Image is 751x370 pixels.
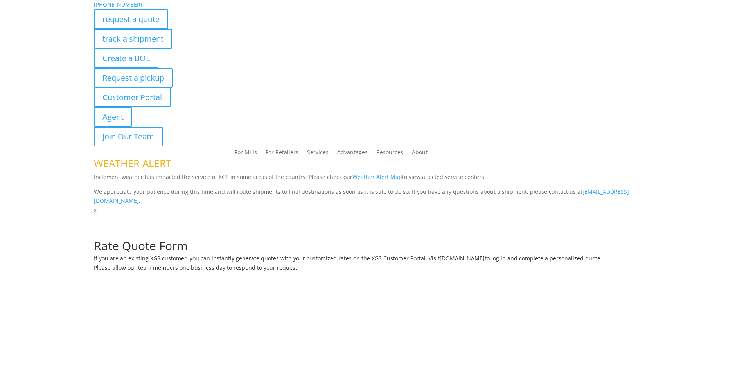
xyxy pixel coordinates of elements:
[94,88,171,107] a: Customer Portal
[352,173,402,180] a: Weather Alert Map
[94,231,657,240] p: Complete the form below for a customized quote based on your shipping needs.
[94,240,657,256] h1: Rate Quote Form
[94,156,171,170] span: WEATHER ALERT
[94,9,168,29] a: request a quote
[94,265,657,274] h6: Please allow our team members one business day to respond to your request.
[94,172,657,187] p: Inclement weather has impacted the service of XGS in some areas of the country. Please check our ...
[94,254,440,262] span: If you are an existing XGS customer, you can instantly generate quotes with your customized rates...
[235,150,257,158] a: For Mills
[307,150,329,158] a: Services
[94,107,132,127] a: Agent
[376,150,403,158] a: Resources
[94,187,657,206] p: We appreciate your patience during this time and will route shipments to final destinations as so...
[94,215,657,231] h1: Request a Quote
[94,29,172,49] a: track a shipment
[94,127,163,146] a: Join Our Team
[94,68,173,88] a: Request a pickup
[94,206,657,215] p: x
[337,150,368,158] a: Advantages
[94,49,158,68] a: Create a BOL
[266,150,298,158] a: For Retailers
[485,254,602,262] span: to log in and complete a personalized quote.
[412,150,428,158] a: About
[94,1,142,8] a: [PHONE_NUMBER]
[440,254,485,262] a: [DOMAIN_NAME]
